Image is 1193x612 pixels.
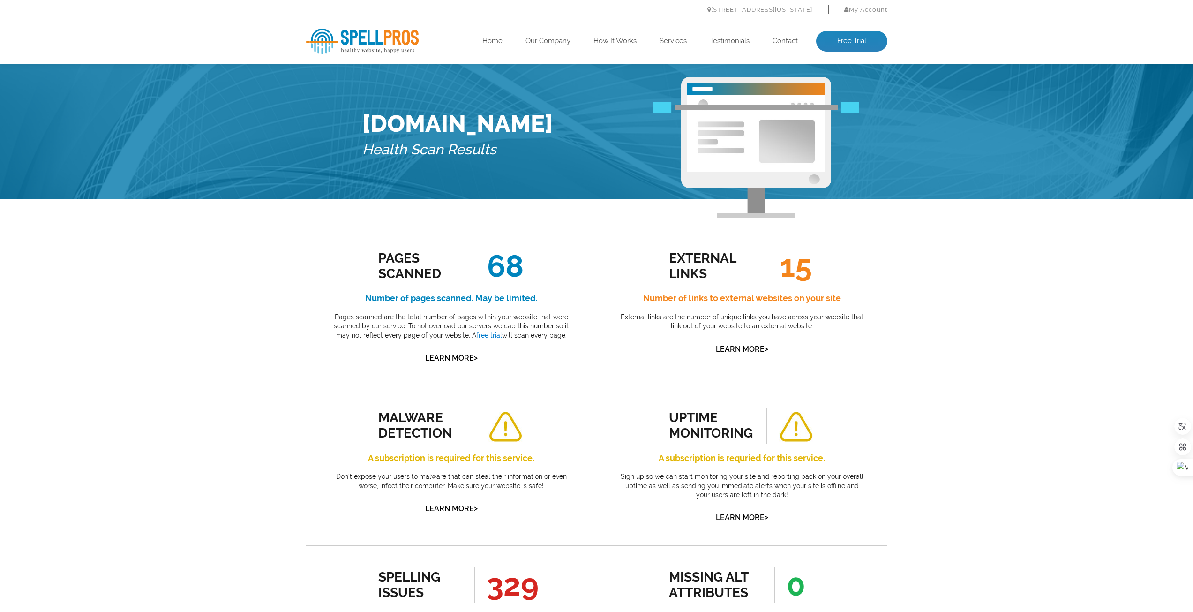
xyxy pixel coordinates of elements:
[716,345,768,354] a: Learn More>
[716,513,768,522] a: Learn More>
[618,313,866,331] p: External links are the number of unique links you have across your website that link out of your ...
[765,511,768,524] span: >
[425,354,478,363] a: Learn More>
[362,110,553,137] h1: [DOMAIN_NAME]
[474,502,478,515] span: >
[653,102,859,113] img: Free Webiste Analysis
[618,291,866,306] h4: Number of links to external websites on your site
[687,95,825,172] img: Free Website Analysis
[378,569,463,600] div: spelling issues
[774,567,805,603] span: 0
[768,248,812,284] span: 15
[327,451,576,466] h4: A subscription is required for this service.
[681,77,831,218] img: Free Webiste Analysis
[327,472,576,491] p: Don’t expose your users to malware that can steal their information or even worse, infect their c...
[474,351,478,364] span: >
[327,291,576,306] h4: Number of pages scanned. May be limited.
[779,412,813,442] img: alert
[488,412,523,442] img: alert
[669,250,754,281] div: external links
[474,567,539,603] span: 329
[618,472,866,500] p: Sign up so we can start monitoring your site and reporting back on your overall uptime as well as...
[362,137,553,162] h5: Health Scan Results
[378,250,463,281] div: Pages Scanned
[618,451,866,466] h4: A subscription is requried for this service.
[669,569,754,600] div: missing alt attributes
[475,248,524,284] span: 68
[765,342,768,355] span: >
[669,410,754,441] div: uptime monitoring
[425,504,478,513] a: Learn More>
[327,313,576,340] p: Pages scanned are the total number of pages within your website that were scanned by our service....
[378,410,463,441] div: malware detection
[476,332,502,339] a: free trial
